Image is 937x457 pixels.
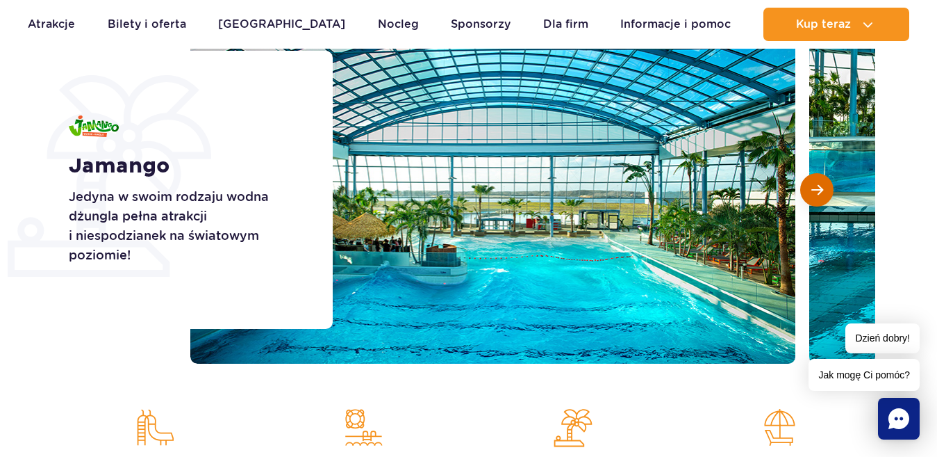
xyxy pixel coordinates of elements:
a: Bilety i oferta [108,8,186,41]
a: [GEOGRAPHIC_DATA] [218,8,345,41]
h1: Jamango [69,154,301,179]
a: Atrakcje [28,8,75,41]
button: Kup teraz [763,8,909,41]
span: Jak mogę Ci pomóc? [809,359,920,391]
a: Informacje i pomoc [620,8,731,41]
span: Dzień dobry! [845,323,920,353]
a: Nocleg [378,8,419,41]
p: Jedyna w swoim rodzaju wodna dżungla pełna atrakcji i niespodzianek na światowym poziomie! [69,187,301,265]
button: Następny slajd [800,173,834,207]
span: Kup teraz [796,18,851,31]
div: Chat [878,398,920,440]
a: Sponsorzy [451,8,511,41]
a: Dla firm [543,8,588,41]
img: Jamango [69,115,119,137]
